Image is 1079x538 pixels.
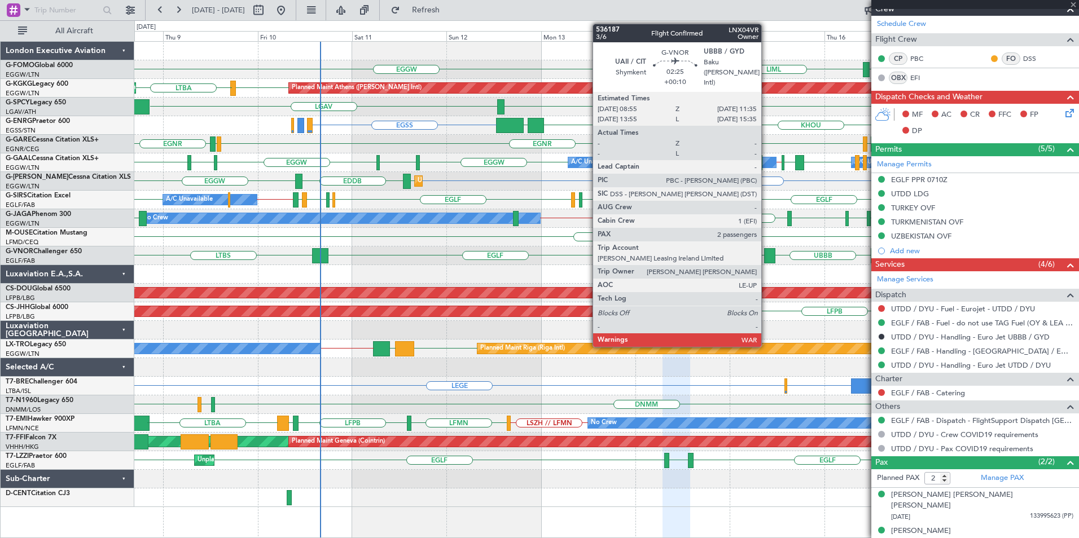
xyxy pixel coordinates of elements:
a: EGLF/FAB [6,257,35,265]
a: EGGW/LTN [6,182,40,191]
a: Manage Permits [877,159,932,170]
a: PBC [910,54,936,64]
div: [DATE] [137,23,156,32]
a: EGLF / FAB - Fuel - do not use TAG Fuel (OY & LEA only) EGLF / FAB [891,318,1073,328]
div: Planned Maint Athens ([PERSON_NAME] Intl) [292,80,422,96]
span: Permits [875,143,902,156]
span: Dispatch [875,289,906,302]
div: OBX [889,72,907,84]
span: LX-TRO [6,341,30,348]
span: G-GARE [6,136,32,143]
a: G-[PERSON_NAME]Cessna Citation XLS [6,174,131,180]
label: Planned PAX [877,473,919,484]
span: All Aircraft [29,27,119,35]
span: M-OUSE [6,230,33,236]
a: UTDD / DYU - Handling - Euro Jet UBBB / GYD [891,332,1050,342]
span: CS-JHH [6,304,30,311]
div: Thu 16 [824,31,919,41]
a: EGLF / FAB - Handling - [GEOGRAPHIC_DATA] / EGLF / FAB [891,346,1073,356]
div: Tue 14 [635,31,730,41]
a: G-ENRGPraetor 600 [6,118,70,125]
a: EGLF / FAB - Catering [891,388,965,398]
span: Charter [875,373,902,386]
a: T7-EMIHawker 900XP [6,416,74,422]
a: T7-LZZIPraetor 600 [6,453,67,460]
a: G-GAALCessna Citation XLS+ [6,155,99,162]
a: EGLF/FAB [6,201,35,209]
a: LFMD/CEQ [6,238,38,246]
span: G-[PERSON_NAME] [6,174,68,180]
span: T7-FFI [6,434,25,441]
div: UTDD LDG [891,189,929,199]
a: UTDD / DYU - Pax COVID19 requirements [891,444,1033,453]
a: LFPB/LBG [6,312,35,321]
a: M-OUSECitation Mustang [6,230,87,236]
a: T7-N1960Legacy 650 [6,397,73,404]
a: G-SPCYLegacy 650 [6,99,66,106]
span: [DATE] [891,513,910,521]
span: G-VNOR [6,248,33,255]
div: Wed 15 [730,31,824,41]
span: G-SPCY [6,99,30,106]
a: EGGW/LTN [6,350,40,358]
a: G-GARECessna Citation XLS+ [6,136,99,143]
div: CP [889,52,907,65]
a: LX-TROLegacy 650 [6,341,66,348]
a: EGLF / FAB - Dispatch - FlightSupport Dispatch [GEOGRAPHIC_DATA] [891,416,1073,425]
span: MF [912,109,923,121]
a: CS-JHHGlobal 6000 [6,304,68,311]
span: G-FOMO [6,62,34,69]
span: G-GAAL [6,155,32,162]
div: Sun 12 [446,31,541,41]
div: Fri 10 [258,31,352,41]
a: D-CENTCitation CJ3 [6,490,70,497]
a: EGGW/LTN [6,70,40,79]
span: G-JAGA [6,211,32,218]
div: No Crew [142,210,168,227]
span: T7-N1960 [6,397,37,404]
div: TURKEY OVF [891,203,935,213]
div: [PERSON_NAME] [PERSON_NAME] [PERSON_NAME] [891,490,1073,511]
input: Trip Number [34,2,99,19]
a: EGNR/CEG [6,145,40,153]
span: G-SIRS [6,192,27,199]
a: LFMN/NCE [6,424,39,433]
a: G-FOMOGlobal 6000 [6,62,73,69]
a: DSS [1023,54,1049,64]
div: Sat 11 [352,31,446,41]
span: (5/5) [1038,143,1055,155]
div: TURKMENISTAN OVF [891,217,963,227]
a: UTDD / DYU - Handling - Euro Jet UTDD / DYU [891,360,1051,370]
a: G-VNORChallenger 650 [6,248,82,255]
span: Services [875,258,905,271]
a: LGAV/ATH [6,108,36,116]
span: (2/2) [1038,456,1055,468]
div: [PERSON_NAME] [891,526,951,537]
button: Refresh [385,1,453,19]
span: Pax [875,456,888,469]
a: LTBA/ISL [6,387,31,395]
div: A/C Unavailable [166,191,213,208]
a: EGGW/LTN [6,89,40,98]
span: (4/6) [1038,258,1055,270]
span: D-CENT [6,490,31,497]
a: Manage Services [877,274,933,285]
a: T7-BREChallenger 604 [6,378,77,385]
a: Schedule Crew [877,19,926,30]
span: Crew [875,3,894,16]
a: G-JAGAPhenom 300 [6,211,71,218]
a: EFI [910,73,936,83]
span: CS-DOU [6,285,32,292]
div: Planned Maint Geneva (Cointrin) [292,433,385,450]
div: Unplanned Maint [GEOGRAPHIC_DATA] ([GEOGRAPHIC_DATA]) [198,452,383,469]
div: Mon 13 [541,31,635,41]
div: No Crew [591,414,617,431]
span: Flight Crew [875,33,917,46]
span: T7-EMI [6,416,28,422]
a: LFPB/LBG [6,294,35,302]
span: T7-BRE [6,378,29,385]
a: EGGW/LTN [6,164,40,172]
span: FP [1030,109,1038,121]
span: G-ENRG [6,118,32,125]
span: G-KGKG [6,81,32,87]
